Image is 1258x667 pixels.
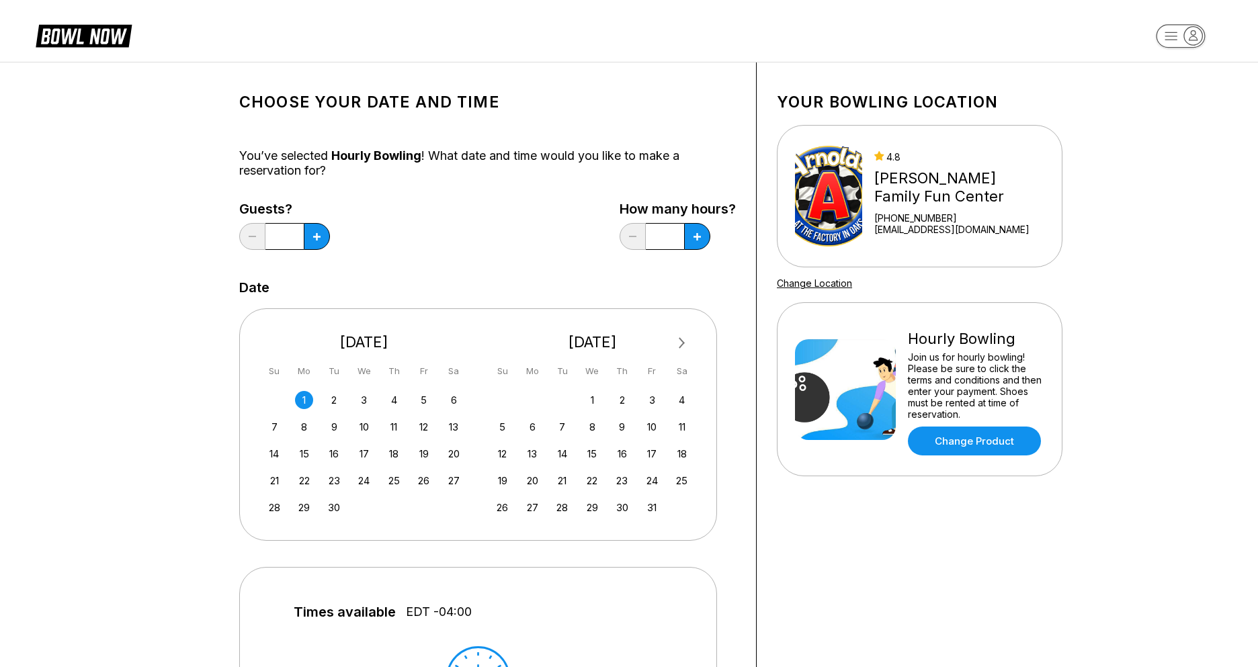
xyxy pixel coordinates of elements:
[583,391,601,409] div: Choose Wednesday, October 1st, 2025
[583,362,601,380] div: We
[613,498,631,517] div: Choose Thursday, October 30th, 2025
[613,362,631,380] div: Th
[489,333,697,351] div: [DATE]
[493,418,511,436] div: Choose Sunday, October 5th, 2025
[492,390,694,517] div: month 2025-10
[445,472,463,490] div: Choose Saturday, September 27th, 2025
[523,498,542,517] div: Choose Monday, October 27th, 2025
[777,277,852,289] a: Change Location
[239,280,269,295] label: Date
[295,445,313,463] div: Choose Monday, September 15th, 2025
[385,418,403,436] div: Choose Thursday, September 11th, 2025
[643,498,661,517] div: Choose Friday, October 31st, 2025
[415,391,433,409] div: Choose Friday, September 5th, 2025
[331,148,421,163] span: Hourly Bowling
[583,445,601,463] div: Choose Wednesday, October 15th, 2025
[325,498,343,517] div: Choose Tuesday, September 30th, 2025
[583,472,601,490] div: Choose Wednesday, October 22nd, 2025
[643,445,661,463] div: Choose Friday, October 17th, 2025
[445,418,463,436] div: Choose Saturday, September 13th, 2025
[295,472,313,490] div: Choose Monday, September 22nd, 2025
[239,93,736,112] h1: Choose your Date and time
[620,202,736,216] label: How many hours?
[385,391,403,409] div: Choose Thursday, September 4th, 2025
[777,93,1062,112] h1: Your bowling location
[673,472,691,490] div: Choose Saturday, October 25th, 2025
[613,472,631,490] div: Choose Thursday, October 23rd, 2025
[415,472,433,490] div: Choose Friday, September 26th, 2025
[325,445,343,463] div: Choose Tuesday, September 16th, 2025
[415,362,433,380] div: Fr
[795,146,862,247] img: Arnold's Family Fun Center
[673,418,691,436] div: Choose Saturday, October 11th, 2025
[671,332,693,354] button: Next Month
[415,445,433,463] div: Choose Friday, September 19th, 2025
[908,330,1044,348] div: Hourly Bowling
[325,418,343,436] div: Choose Tuesday, September 9th, 2025
[643,472,661,490] div: Choose Friday, October 24th, 2025
[265,445,284,463] div: Choose Sunday, September 14th, 2025
[874,151,1044,163] div: 4.8
[265,472,284,490] div: Choose Sunday, September 21st, 2025
[908,351,1044,420] div: Join us for hourly bowling! Please be sure to click the terms and conditions and then enter your ...
[406,605,472,619] span: EDT -04:00
[643,391,661,409] div: Choose Friday, October 3rd, 2025
[239,202,330,216] label: Guests?
[385,445,403,463] div: Choose Thursday, September 18th, 2025
[385,472,403,490] div: Choose Thursday, September 25th, 2025
[294,605,396,619] span: Times available
[355,391,373,409] div: Choose Wednesday, September 3rd, 2025
[355,362,373,380] div: We
[325,362,343,380] div: Tu
[583,498,601,517] div: Choose Wednesday, October 29th, 2025
[613,391,631,409] div: Choose Thursday, October 2nd, 2025
[493,498,511,517] div: Choose Sunday, October 26th, 2025
[355,418,373,436] div: Choose Wednesday, September 10th, 2025
[908,427,1041,455] a: Change Product
[643,362,661,380] div: Fr
[493,445,511,463] div: Choose Sunday, October 12th, 2025
[265,362,284,380] div: Su
[553,362,571,380] div: Tu
[523,445,542,463] div: Choose Monday, October 13th, 2025
[553,445,571,463] div: Choose Tuesday, October 14th, 2025
[265,418,284,436] div: Choose Sunday, September 7th, 2025
[583,418,601,436] div: Choose Wednesday, October 8th, 2025
[493,472,511,490] div: Choose Sunday, October 19th, 2025
[553,498,571,517] div: Choose Tuesday, October 28th, 2025
[263,390,465,517] div: month 2025-09
[355,472,373,490] div: Choose Wednesday, September 24th, 2025
[265,498,284,517] div: Choose Sunday, September 28th, 2025
[613,445,631,463] div: Choose Thursday, October 16th, 2025
[643,418,661,436] div: Choose Friday, October 10th, 2025
[523,472,542,490] div: Choose Monday, October 20th, 2025
[295,418,313,436] div: Choose Monday, September 8th, 2025
[325,472,343,490] div: Choose Tuesday, September 23rd, 2025
[874,169,1044,206] div: [PERSON_NAME] Family Fun Center
[613,418,631,436] div: Choose Thursday, October 9th, 2025
[445,362,463,380] div: Sa
[355,445,373,463] div: Choose Wednesday, September 17th, 2025
[445,445,463,463] div: Choose Saturday, September 20th, 2025
[295,498,313,517] div: Choose Monday, September 29th, 2025
[260,333,468,351] div: [DATE]
[295,391,313,409] div: Choose Monday, September 1st, 2025
[673,362,691,380] div: Sa
[385,362,403,380] div: Th
[795,339,896,440] img: Hourly Bowling
[553,472,571,490] div: Choose Tuesday, October 21st, 2025
[874,212,1044,224] div: [PHONE_NUMBER]
[415,418,433,436] div: Choose Friday, September 12th, 2025
[493,362,511,380] div: Su
[523,362,542,380] div: Mo
[295,362,313,380] div: Mo
[553,418,571,436] div: Choose Tuesday, October 7th, 2025
[673,391,691,409] div: Choose Saturday, October 4th, 2025
[445,391,463,409] div: Choose Saturday, September 6th, 2025
[523,418,542,436] div: Choose Monday, October 6th, 2025
[239,148,736,178] div: You’ve selected ! What date and time would you like to make a reservation for?
[874,224,1044,235] a: [EMAIL_ADDRESS][DOMAIN_NAME]
[673,445,691,463] div: Choose Saturday, October 18th, 2025
[325,391,343,409] div: Choose Tuesday, September 2nd, 2025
